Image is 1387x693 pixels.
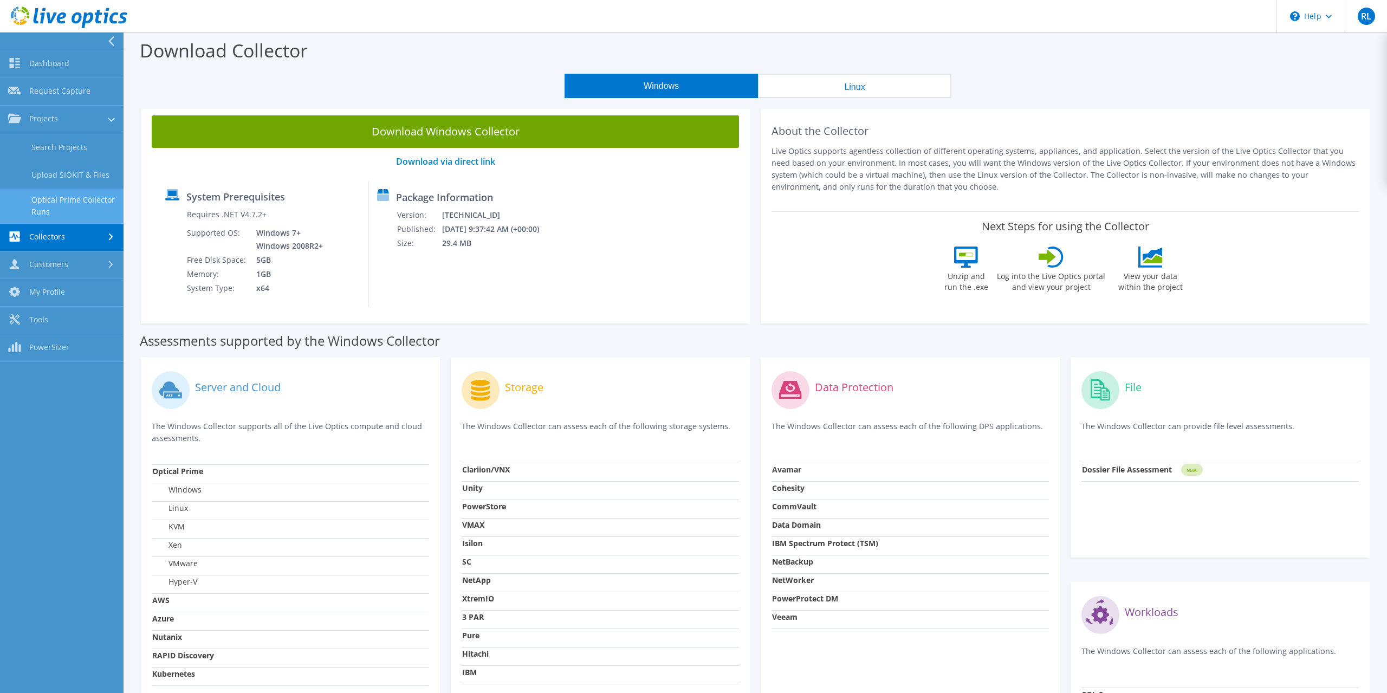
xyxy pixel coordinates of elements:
td: Size: [397,236,442,250]
strong: PowerProtect DM [772,593,838,604]
label: Server and Cloud [195,382,281,393]
label: Requires .NET V4.7.2+ [187,209,267,220]
strong: RAPID Discovery [152,650,214,660]
strong: Hitachi [462,649,489,659]
td: [TECHNICAL_ID] [442,208,554,222]
td: 5GB [248,253,325,267]
strong: Clariion/VNX [462,464,510,475]
tspan: NEW! [1187,467,1197,473]
strong: IBM Spectrum Protect (TSM) [772,538,878,548]
label: View your data within the project [1111,268,1189,293]
label: Package Information [396,192,493,203]
p: The Windows Collector can assess each of the following storage systems. [462,420,739,443]
p: The Windows Collector can provide file level assessments. [1081,420,1359,443]
p: The Windows Collector can assess each of the following applications. [1081,645,1359,668]
a: Download Windows Collector [152,115,739,148]
strong: NetBackup [772,556,813,567]
button: Linux [758,74,951,98]
strong: Optical Prime [152,466,203,476]
strong: SC [462,556,471,567]
p: Live Optics supports agentless collection of different operating systems, appliances, and applica... [772,145,1359,193]
td: Windows 7+ Windows 2008R2+ [248,226,325,253]
td: Free Disk Space: [186,253,248,267]
button: Windows [565,74,758,98]
strong: Veeam [772,612,798,622]
p: The Windows Collector supports all of the Live Optics compute and cloud assessments. [152,420,429,444]
label: Xen [152,540,182,550]
label: Windows [152,484,202,495]
svg: \n [1290,11,1300,21]
strong: Unity [462,483,483,493]
strong: Data Domain [772,520,821,530]
td: x64 [248,281,325,295]
h2: About the Collector [772,125,1359,138]
strong: Cohesity [772,483,805,493]
label: VMware [152,558,198,569]
label: Hyper-V [152,577,197,587]
label: Next Steps for using the Collector [982,220,1149,233]
strong: XtremIO [462,593,494,604]
strong: 3 PAR [462,612,484,622]
strong: Dossier File Assessment [1082,464,1172,475]
strong: NetWorker [772,575,814,585]
td: Version: [397,208,442,222]
strong: AWS [152,595,170,605]
label: Unzip and run the .exe [941,268,991,293]
label: Download Collector [140,38,308,63]
label: System Prerequisites [186,191,285,202]
strong: Kubernetes [152,669,195,679]
strong: NetApp [462,575,491,585]
label: KVM [152,521,185,532]
label: Log into the Live Optics portal and view your project [996,268,1106,293]
td: 29.4 MB [442,236,554,250]
td: [DATE] 9:37:42 AM (+00:00) [442,222,554,236]
label: Assessments supported by the Windows Collector [140,335,440,346]
strong: Avamar [772,464,801,475]
label: Storage [505,382,543,393]
td: Published: [397,222,442,236]
td: Supported OS: [186,226,248,253]
label: File [1125,382,1142,393]
p: The Windows Collector can assess each of the following DPS applications. [772,420,1049,443]
td: Memory: [186,267,248,281]
strong: Azure [152,613,174,624]
strong: CommVault [772,501,816,511]
strong: Nutanix [152,632,182,642]
label: Workloads [1125,607,1178,618]
strong: IBM [462,667,477,677]
span: RL [1358,8,1375,25]
strong: Pure [462,630,479,640]
td: 1GB [248,267,325,281]
a: Download via direct link [396,156,495,167]
label: Data Protection [815,382,893,393]
strong: VMAX [462,520,484,530]
strong: Isilon [462,538,483,548]
td: System Type: [186,281,248,295]
label: Linux [152,503,188,514]
strong: PowerStore [462,501,506,511]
